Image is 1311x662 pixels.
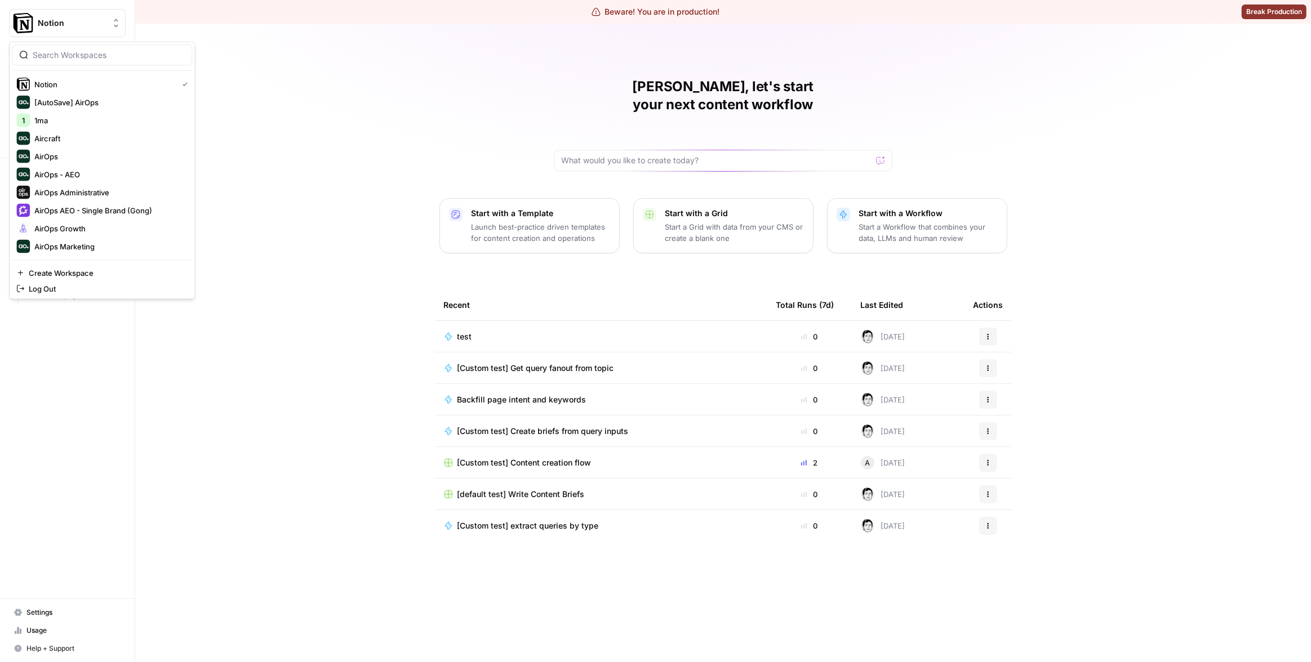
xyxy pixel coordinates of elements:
[34,241,183,252] span: AirOps Marketing
[34,151,183,162] span: AirOps
[16,168,30,181] img: AirOps - AEO Logo
[861,393,905,406] div: [DATE]
[444,489,758,500] a: [default test] Write Content Briefs
[22,115,25,126] span: 1
[665,208,804,219] p: Start with a Grid
[26,607,121,618] span: Settings
[861,424,874,438] img: ygx76vswflo5630il17c0dd006mi
[562,155,872,166] input: What would you like to create today?
[457,394,586,405] span: Backfill page intent and keywords
[16,222,30,235] img: AirOps Growth Logo
[34,115,183,126] span: 1ma
[34,187,183,198] span: AirOps Administrative
[34,223,183,234] span: AirOps Growth
[861,289,904,320] div: Last Edited
[457,426,629,437] span: [Custom test] Create briefs from query inputs
[16,204,30,217] img: AirOps AEO - Single Brand (Gong) Logo
[444,331,758,342] a: test
[29,267,183,279] span: Create Workspace
[9,621,126,639] a: Usage
[439,198,620,253] button: Start with a TemplateLaunch best-practice driven templates for content creation and operations
[861,330,905,343] div: [DATE]
[861,424,905,438] div: [DATE]
[16,240,30,253] img: AirOps Marketing Logo
[16,186,30,199] img: AirOps Administrative Logo
[861,361,905,375] div: [DATE]
[457,457,592,468] span: [Custom test] Content creation flow
[776,426,843,437] div: 0
[776,331,843,342] div: 0
[776,489,843,500] div: 0
[33,50,185,61] input: Search Workspaces
[861,393,874,406] img: ygx76vswflo5630il17c0dd006mi
[859,221,998,244] p: Start a Workflow that combines your data, LLMs and human review
[34,205,183,216] span: AirOps AEO - Single Brand (Gong)
[776,520,843,531] div: 0
[472,208,610,219] p: Start with a Template
[16,96,30,109] img: [AutoSave] AirOps Logo
[861,361,874,375] img: ygx76vswflo5630il17c0dd006mi
[38,17,106,29] span: Notion
[13,13,33,33] img: Notion Logo
[16,150,30,163] img: AirOps Logo
[29,283,183,294] span: Log Out
[861,487,905,501] div: [DATE]
[776,457,843,468] div: 2
[12,265,192,281] a: Create Workspace
[554,78,892,114] h1: [PERSON_NAME], let's start your next content workflow
[861,519,874,533] img: ygx76vswflo5630il17c0dd006mi
[457,520,599,531] span: [Custom test] extract queries by type
[472,221,610,244] p: Launch best-practice driven templates for content creation and operations
[859,208,998,219] p: Start with a Workflow
[444,426,758,437] a: [Custom test] Create briefs from query inputs
[16,132,30,145] img: Aircraft Logo
[665,221,804,244] p: Start a Grid with data from your CMS or create a blank one
[776,289,834,320] div: Total Runs (7d)
[34,97,183,108] span: [AutoSave] AirOps
[9,9,126,37] button: Workspace: Notion
[592,6,720,17] div: Beware! You are in production!
[444,520,758,531] a: [Custom test] extract queries by type
[444,394,758,405] a: Backfill page intent and keywords
[444,457,758,468] a: [Custom test] Content creation flow
[34,133,183,144] span: Aircraft
[865,457,870,468] span: A
[861,487,874,501] img: ygx76vswflo5630il17c0dd006mi
[861,456,905,469] div: [DATE]
[444,363,758,374] a: [Custom test] Get query fanout from topic
[1246,7,1302,17] span: Break Production
[9,42,195,299] div: Workspace: Notion
[974,289,1003,320] div: Actions
[457,489,585,500] span: [default test] Write Content Briefs
[633,198,814,253] button: Start with a GridStart a Grid with data from your CMS or create a blank one
[26,643,121,654] span: Help + Support
[34,79,173,90] span: Notion
[26,625,121,636] span: Usage
[776,394,843,405] div: 0
[16,78,30,91] img: Notion Logo
[457,363,614,374] span: [Custom test] Get query fanout from topic
[861,330,874,343] img: ygx76vswflo5630il17c0dd006mi
[457,331,472,342] span: test
[1242,5,1306,19] button: Break Production
[9,603,126,621] a: Settings
[9,639,126,657] button: Help + Support
[444,289,758,320] div: Recent
[12,281,192,297] a: Log Out
[34,169,183,180] span: AirOps - AEO
[827,198,1007,253] button: Start with a WorkflowStart a Workflow that combines your data, LLMs and human review
[861,519,905,533] div: [DATE]
[776,363,843,374] div: 0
